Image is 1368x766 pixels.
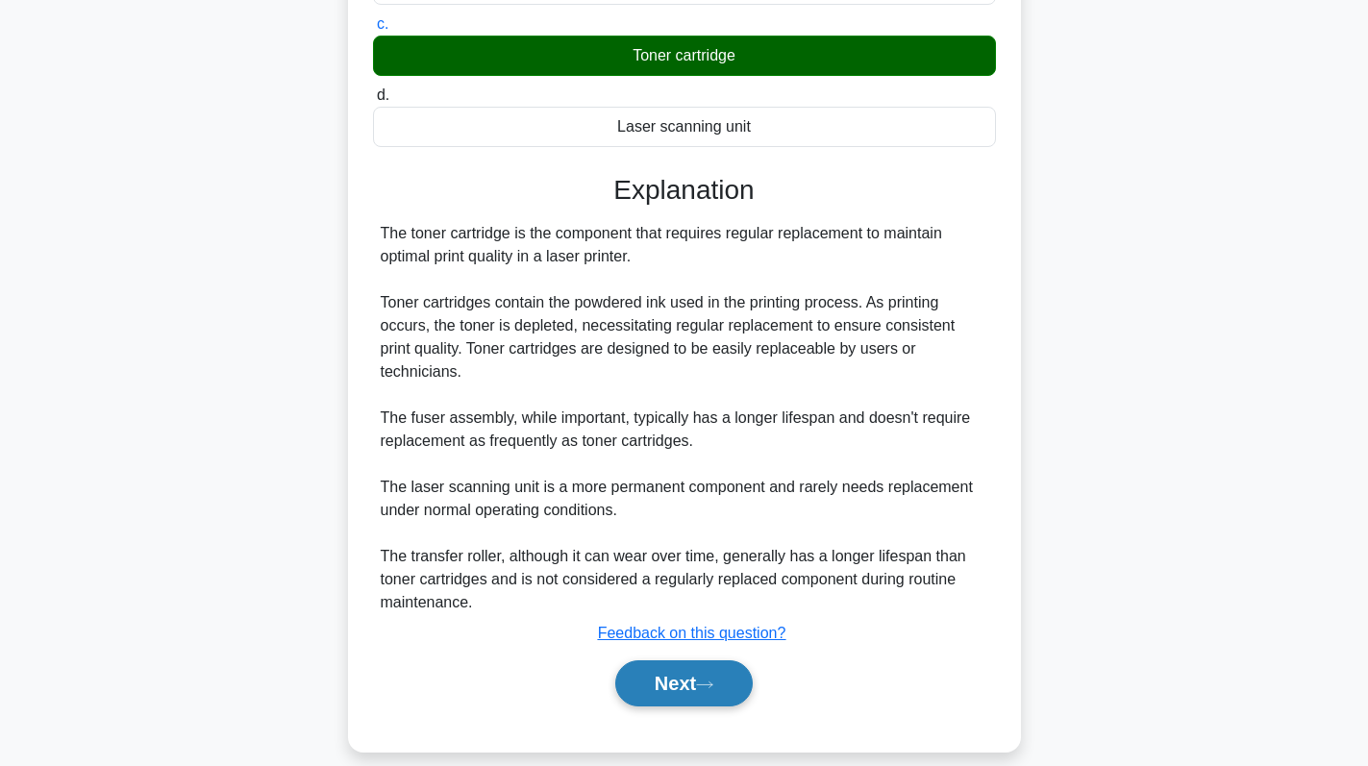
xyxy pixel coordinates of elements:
[373,36,996,76] div: Toner cartridge
[615,660,753,706] button: Next
[377,86,389,103] span: d.
[377,15,388,32] span: c.
[385,174,984,207] h3: Explanation
[598,625,786,641] a: Feedback on this question?
[381,222,988,614] div: The toner cartridge is the component that requires regular replacement to maintain optimal print ...
[373,107,996,147] div: Laser scanning unit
